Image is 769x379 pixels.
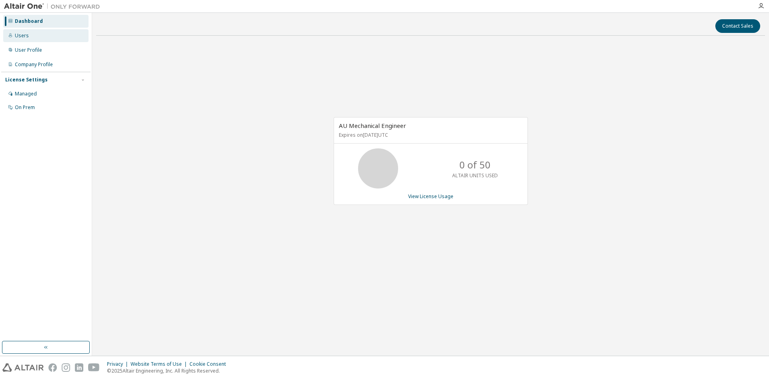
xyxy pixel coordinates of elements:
[62,363,70,372] img: instagram.svg
[339,132,521,138] p: Expires on [DATE] UTC
[75,363,83,372] img: linkedin.svg
[15,61,53,68] div: Company Profile
[15,104,35,111] div: On Prem
[131,361,189,367] div: Website Terms of Use
[408,193,453,200] a: View License Usage
[107,361,131,367] div: Privacy
[189,361,231,367] div: Cookie Consent
[88,363,100,372] img: youtube.svg
[15,18,43,24] div: Dashboard
[107,367,231,374] p: © 2025 Altair Engineering, Inc. All Rights Reserved.
[48,363,57,372] img: facebook.svg
[2,363,44,372] img: altair_logo.svg
[4,2,104,10] img: Altair One
[339,122,406,130] span: AU Mechanical Engineer
[452,172,498,179] p: ALTAIR UNITS USED
[459,158,491,172] p: 0 of 50
[15,32,29,39] div: Users
[15,91,37,97] div: Managed
[15,47,42,53] div: User Profile
[5,77,48,83] div: License Settings
[715,19,760,33] button: Contact Sales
